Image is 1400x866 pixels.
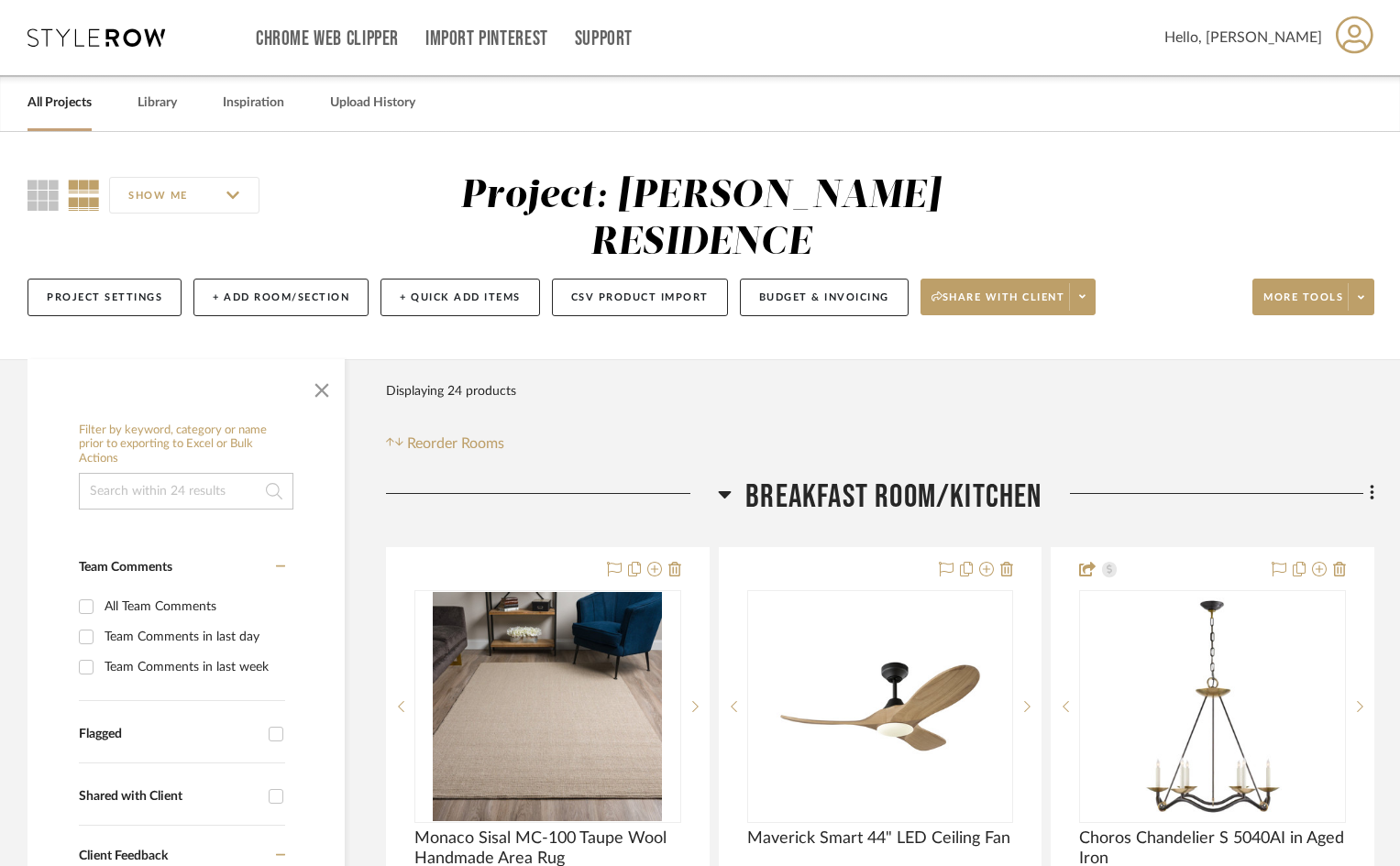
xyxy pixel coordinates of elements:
button: Reorder Rooms [386,433,504,455]
a: All Projects [28,91,92,115]
button: Share with client [920,279,1097,315]
span: Team Comments [79,561,172,574]
button: CSV Product Import [552,279,728,316]
span: Reorder Rooms [407,433,504,455]
img: Monaco Sisal MC-100 Taupe Wool Handmade Area Rug [433,592,662,821]
span: More tools [1263,290,1343,318]
a: Chrome Web Clipper [256,31,399,47]
span: Hello, [PERSON_NAME] [1164,27,1322,49]
img: Maverick Smart 44" LED Ceiling Fan [766,592,995,821]
a: Inspiration [223,91,284,115]
button: More tools [1252,279,1374,315]
button: Budget & Invoicing [740,279,909,316]
input: Search within 24 results [79,473,293,510]
a: Import Pinterest [425,31,548,47]
span: Share with client [931,290,1065,318]
button: Project Settings [28,279,182,316]
span: Client Feedback [79,850,168,862]
div: All Team Comments [105,592,281,621]
button: + Quick Add Items [380,279,540,316]
span: BREAKFAST ROOM/KITCHEN [745,477,1042,517]
button: + Add Room/Section [193,279,369,316]
div: Project: [PERSON_NAME] RESIDENCE [460,177,941,262]
div: Team Comments in last week [105,652,281,682]
a: Upload History [330,91,415,115]
span: Maverick Smart 44" LED Ceiling Fan [747,828,1010,849]
button: Close [303,368,340,405]
div: Shared with Client [79,789,259,805]
h6: Filter by keyword, category or name prior to exporting to Excel or Bulk Actions [79,423,293,466]
img: Choros Chandelier S 5040AI in Aged Iron [1098,592,1328,821]
div: Displaying 24 products [386,373,516,410]
a: Support [575,31,633,47]
div: Flagged [79,727,259,742]
div: Team Comments in last day [105,622,281,652]
a: Library [138,91,177,115]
